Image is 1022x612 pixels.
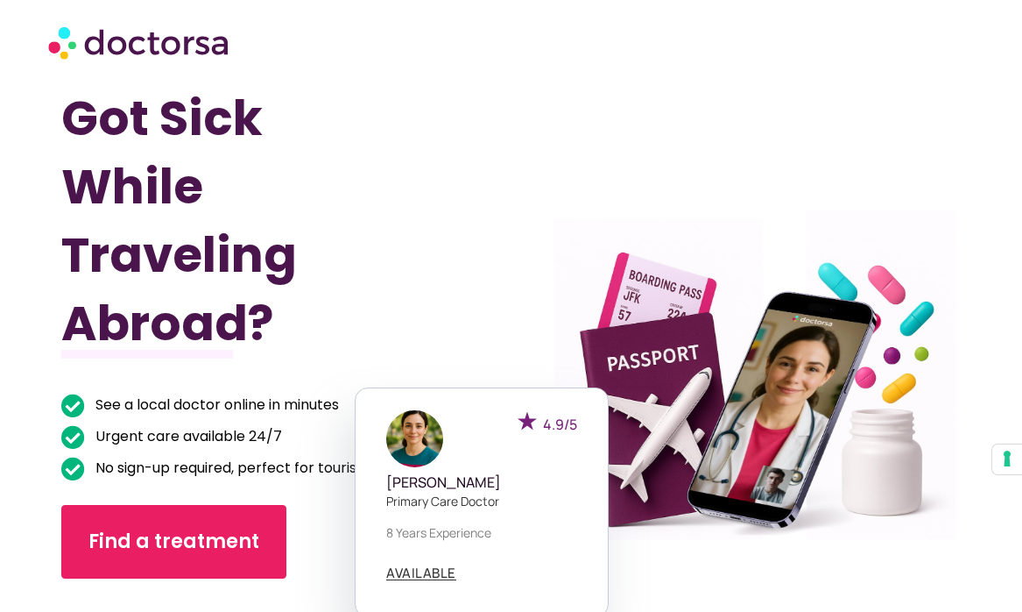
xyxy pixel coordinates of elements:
span: AVAILABLE [386,566,456,580]
span: Find a treatment [88,528,259,556]
h5: [PERSON_NAME] [386,474,577,491]
span: See a local doctor online in minutes [91,393,339,417]
span: Urgent care available 24/7 [91,424,282,449]
a: AVAILABLE [386,566,456,580]
span: No sign-up required, perfect for tourists on the go [91,456,439,480]
button: Your consent preferences for tracking technologies [992,445,1022,474]
span: 4.9/5 [543,415,577,434]
p: 8 years experience [386,523,577,542]
a: Find a treatment [61,505,286,579]
h1: Got Sick While Traveling Abroad? [61,84,443,358]
p: Primary care doctor [386,492,577,510]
